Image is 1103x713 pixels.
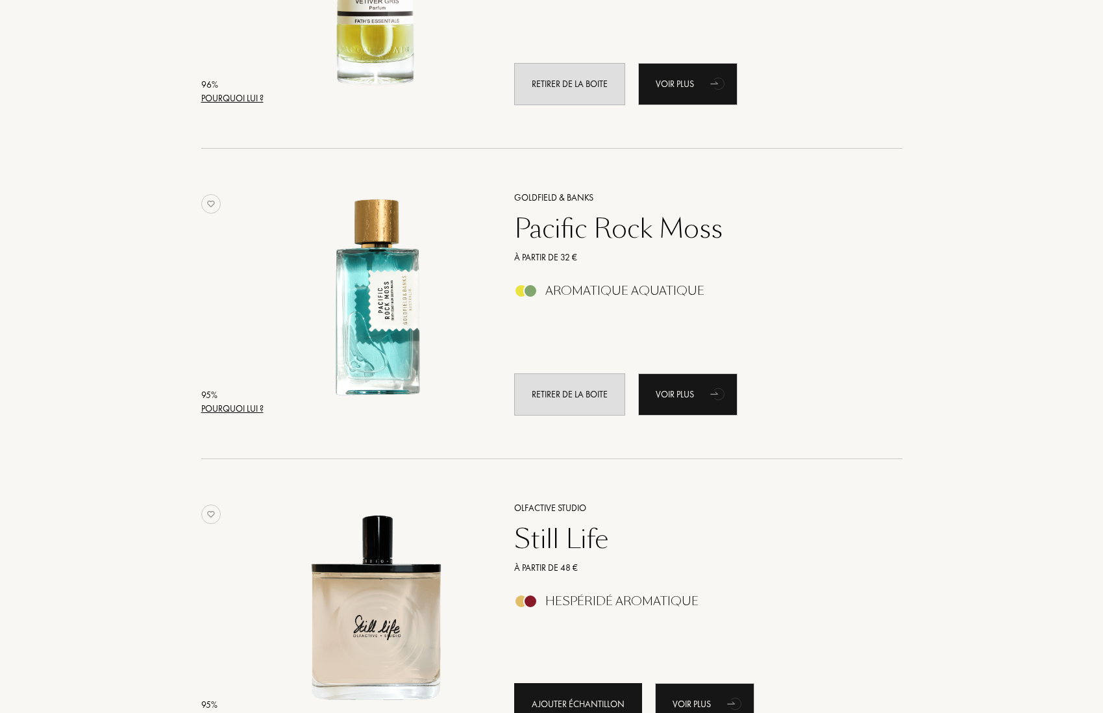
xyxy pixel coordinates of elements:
a: Pacific Rock Moss Goldfield & Banks [267,175,495,430]
a: Aromatique Aquatique [504,288,883,301]
img: no_like_p.png [201,505,221,524]
div: animation [706,70,732,96]
div: Voir plus [638,63,737,105]
a: Hespéridé Aromatique [504,598,883,612]
img: no_like_p.png [201,194,221,214]
a: À partir de 48 € [504,561,883,575]
div: 95 % [201,388,264,402]
div: Hespéridé Aromatique [545,594,699,608]
div: animation [706,381,732,407]
a: Still Life [504,523,883,555]
div: 95 % [201,698,264,712]
div: Voir plus [638,373,737,416]
div: Retirer de la boite [514,373,625,416]
a: Pacific Rock Moss [504,213,883,244]
div: Pourquoi lui ? [201,402,264,416]
a: Voir plusanimation [638,373,737,416]
a: Olfactive Studio [504,501,883,515]
a: Voir plusanimation [638,63,737,105]
div: Retirer de la boite [514,63,625,105]
img: Pacific Rock Moss Goldfield & Banks [267,189,484,405]
a: Goldfield & Banks [504,191,883,205]
a: À partir de 32 € [504,251,883,264]
div: 96 % [201,78,264,92]
div: Aromatique Aquatique [545,284,704,298]
div: Pourquoi lui ? [201,92,264,105]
